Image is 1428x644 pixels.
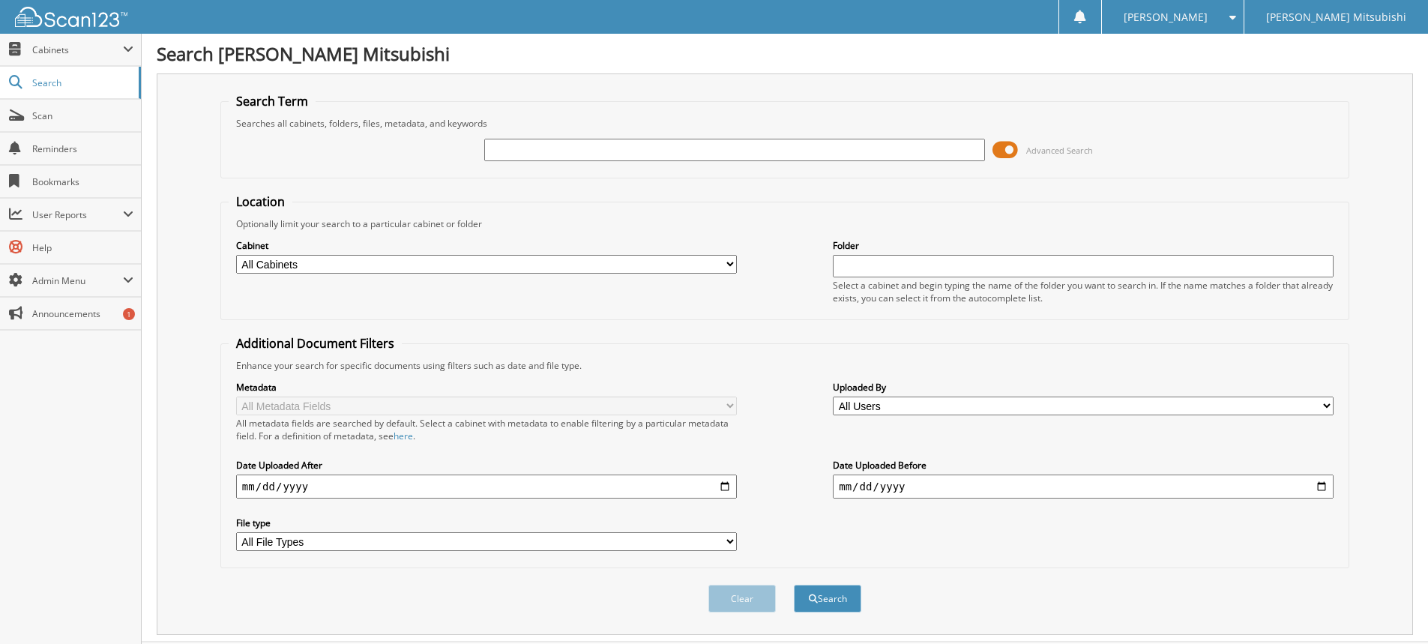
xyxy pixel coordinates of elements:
span: Cabinets [32,43,123,56]
label: Cabinet [236,239,737,252]
span: Announcements [32,307,133,320]
div: 1 [123,308,135,320]
span: Search [32,76,131,89]
label: Metadata [236,381,737,394]
img: scan123-logo-white.svg [15,7,127,27]
label: Folder [833,239,1334,252]
input: start [236,475,737,499]
span: [PERSON_NAME] [1124,13,1208,22]
span: Advanced Search [1026,145,1093,156]
label: File type [236,517,737,529]
div: Enhance your search for specific documents using filters such as date and file type. [229,359,1341,372]
label: Uploaded By [833,381,1334,394]
div: Optionally limit your search to a particular cabinet or folder [229,217,1341,230]
input: end [833,475,1334,499]
button: Search [794,585,861,613]
span: Reminders [32,142,133,155]
span: Admin Menu [32,274,123,287]
h1: Search [PERSON_NAME] Mitsubishi [157,41,1413,66]
legend: Additional Document Filters [229,335,402,352]
span: User Reports [32,208,123,221]
a: here [394,430,413,442]
iframe: Chat Widget [1353,572,1428,644]
legend: Search Term [229,93,316,109]
label: Date Uploaded Before [833,459,1334,472]
div: Searches all cabinets, folders, files, metadata, and keywords [229,117,1341,130]
span: Scan [32,109,133,122]
legend: Location [229,193,292,210]
button: Clear [708,585,776,613]
span: [PERSON_NAME] Mitsubishi [1266,13,1406,22]
div: Select a cabinet and begin typing the name of the folder you want to search in. If the name match... [833,279,1334,304]
span: Bookmarks [32,175,133,188]
label: Date Uploaded After [236,459,737,472]
div: All metadata fields are searched by default. Select a cabinet with metadata to enable filtering b... [236,417,737,442]
span: Help [32,241,133,254]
